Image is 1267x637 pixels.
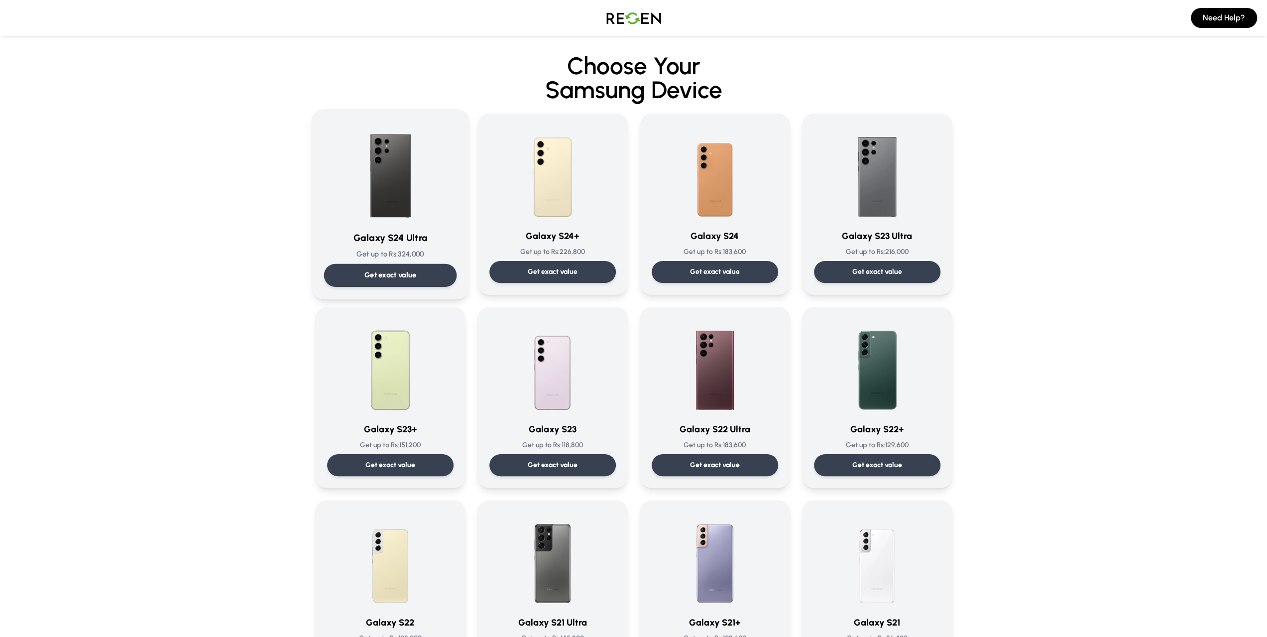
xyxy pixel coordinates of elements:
button: Need Help? [1191,8,1257,28]
p: Get up to Rs: 183,600 [652,247,778,257]
h3: Galaxy S24 [652,229,778,243]
img: Galaxy S22 Ultra [667,319,763,414]
span: Samsung Device [261,78,1006,102]
p: Get exact value [364,270,416,280]
span: Choose Your [567,51,700,80]
p: Get exact value [690,267,740,277]
p: Get up to Rs: 151,200 [327,440,454,450]
h3: Galaxy S23 [489,422,616,436]
p: Get up to Rs: 183,600 [652,440,778,450]
p: Get up to Rs: 118,800 [489,440,616,450]
p: Get up to Rs: 324,000 [324,249,457,259]
img: Galaxy S24+ [505,126,600,221]
img: Galaxy S22 [343,512,438,608]
p: Get exact value [690,460,740,470]
p: Get up to Rs: 216,000 [814,247,940,257]
h3: Galaxy S22 [327,616,454,630]
h3: Galaxy S21 [814,616,940,630]
h3: Galaxy S23 Ultra [814,229,940,243]
p: Get up to Rs: 226,800 [489,247,616,257]
img: Galaxy S23 Ultra [829,126,925,221]
h3: Galaxy S22+ [814,422,940,436]
p: Get exact value [528,267,577,277]
h3: Galaxy S24+ [489,229,616,243]
img: Galaxy S24 Ultra [340,122,441,222]
h3: Galaxy S21 Ultra [489,616,616,630]
h3: Galaxy S21+ [652,616,778,630]
p: Get exact value [528,460,577,470]
p: Get exact value [365,460,415,470]
h3: Galaxy S24 Ultra [324,231,457,245]
img: Logo [599,4,669,32]
img: Galaxy S21 Ultra [505,512,600,608]
img: Galaxy S21+ [667,512,763,608]
p: Get up to Rs: 129,600 [814,440,940,450]
h3: Galaxy S23+ [327,422,454,436]
img: Galaxy S21 [829,512,925,608]
h3: Galaxy S22 Ultra [652,422,778,436]
p: Get exact value [852,267,902,277]
img: Galaxy S23 [505,319,600,414]
img: Galaxy S22+ [829,319,925,414]
p: Get exact value [852,460,902,470]
img: Galaxy S24 [667,126,763,221]
img: Galaxy S23+ [343,319,438,414]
